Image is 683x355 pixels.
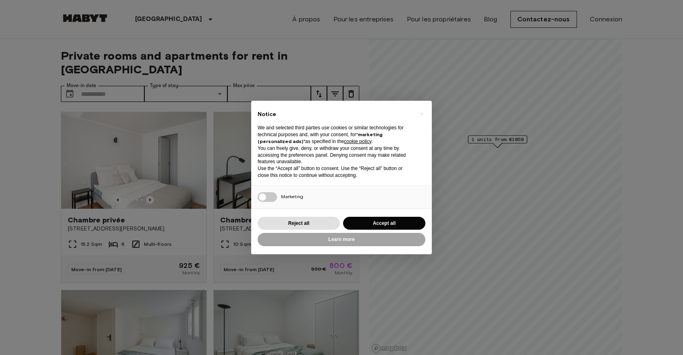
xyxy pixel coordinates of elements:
[258,110,412,118] h2: Notice
[420,109,423,118] span: ×
[258,217,340,230] button: Reject all
[415,107,428,120] button: Close this notice
[258,165,412,179] p: Use the “Accept all” button to consent. Use the “Reject all” button or close this notice to conti...
[344,139,371,144] a: cookie policy
[343,217,425,230] button: Accept all
[258,131,383,144] strong: “marketing (personalized ads)”
[258,125,412,145] p: We and selected third parties use cookies or similar technologies for technical purposes and, wit...
[258,233,425,246] button: Learn more
[281,193,303,199] span: Marketing
[258,145,412,165] p: You can freely give, deny, or withdraw your consent at any time by accessing the preferences pane...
